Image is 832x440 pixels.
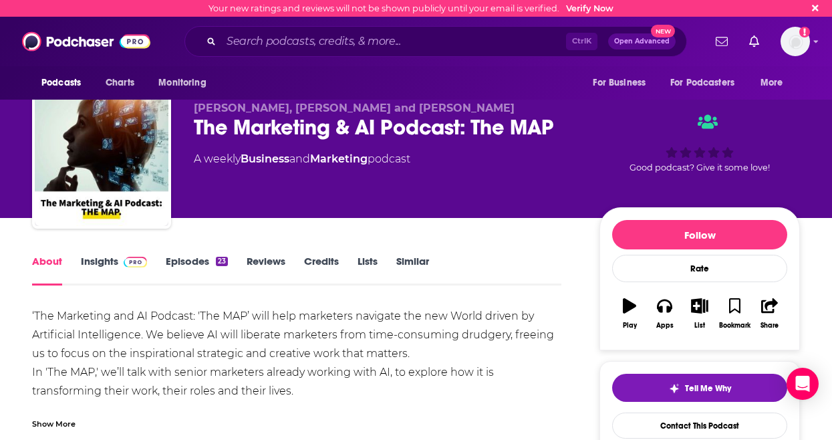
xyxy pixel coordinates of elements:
[358,255,378,286] a: Lists
[647,290,682,338] button: Apps
[614,38,670,45] span: Open Advanced
[304,255,339,286] a: Credits
[310,152,368,165] a: Marketing
[209,3,613,13] div: Your new ratings and reviews will not be shown publicly until your email is verified.
[184,26,687,57] div: Search podcasts, credits, & more...
[751,70,800,96] button: open menu
[612,290,647,338] button: Play
[662,70,754,96] button: open menu
[760,322,779,330] div: Share
[612,374,787,402] button: tell me why sparkleTell Me Why
[194,151,410,167] div: A weekly podcast
[22,29,150,54] img: Podchaser - Follow, Share and Rate Podcasts
[583,70,662,96] button: open menu
[166,255,228,286] a: Episodes23
[781,27,810,56] button: Show profile menu
[32,255,62,286] a: About
[97,70,142,96] a: Charts
[566,3,613,13] a: Verify Now
[221,31,566,52] input: Search podcasts, credits, & more...
[710,30,733,53] a: Show notifications dropdown
[216,257,228,266] div: 23
[682,290,717,338] button: List
[106,74,134,92] span: Charts
[630,162,770,173] span: Good podcast? Give it some love!
[81,255,147,286] a: InsightsPodchaser Pro
[651,25,675,37] span: New
[289,152,310,165] span: and
[35,92,168,226] img: The Marketing & AI Podcast: The MAP
[781,27,810,56] span: Logged in as atenbroek
[612,220,787,249] button: Follow
[694,322,705,330] div: List
[623,322,637,330] div: Play
[593,74,646,92] span: For Business
[744,30,765,53] a: Show notifications dropdown
[608,33,676,49] button: Open AdvancedNew
[612,413,787,439] a: Contact This Podcast
[124,257,147,267] img: Podchaser Pro
[670,74,734,92] span: For Podcasters
[760,74,783,92] span: More
[719,322,750,330] div: Bookmark
[194,102,515,114] span: [PERSON_NAME], [PERSON_NAME] and [PERSON_NAME]
[781,27,810,56] img: User Profile
[41,74,81,92] span: Podcasts
[149,70,223,96] button: open menu
[669,383,680,394] img: tell me why sparkle
[612,255,787,282] div: Rate
[717,290,752,338] button: Bookmark
[566,33,597,50] span: Ctrl K
[241,152,289,165] a: Business
[799,27,810,37] svg: Email not verified
[752,290,787,338] button: Share
[32,70,98,96] button: open menu
[685,383,731,394] span: Tell Me Why
[656,322,674,330] div: Apps
[32,307,561,419] div: ‘The Marketing and AI Podcast: 'The MAP’ will help marketers navigate the new World driven by Art...
[247,255,285,286] a: Reviews
[599,102,800,185] div: Good podcast? Give it some love!
[158,74,206,92] span: Monitoring
[396,255,429,286] a: Similar
[787,368,819,400] div: Open Intercom Messenger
